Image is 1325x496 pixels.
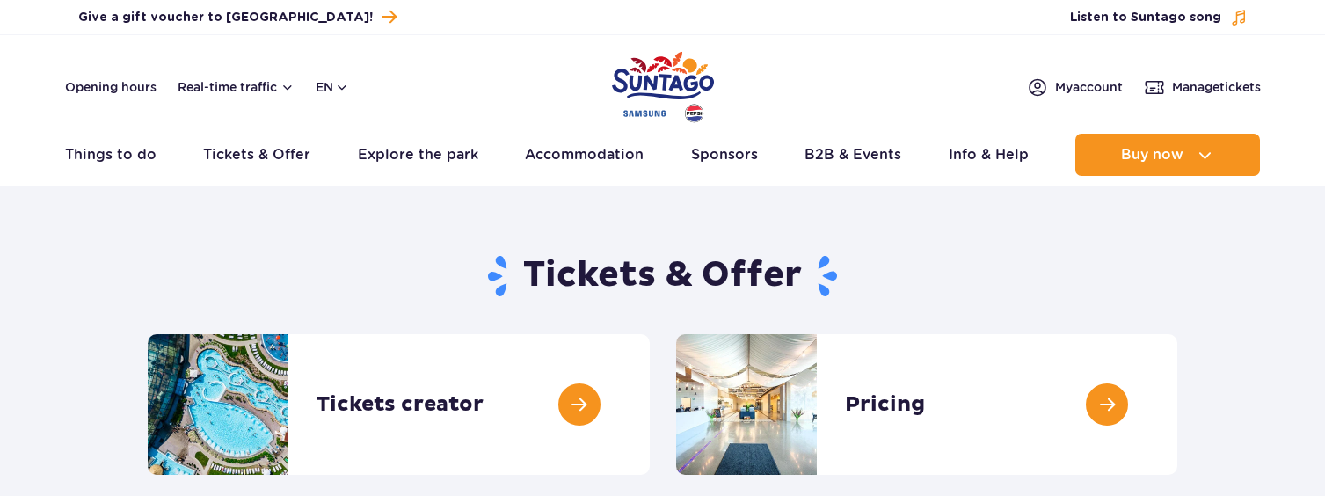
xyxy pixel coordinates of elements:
[65,134,157,176] a: Things to do
[804,134,901,176] a: B2B & Events
[178,80,295,94] button: Real-time traffic
[203,134,310,176] a: Tickets & Offer
[525,134,644,176] a: Accommodation
[1172,78,1261,96] span: Manage tickets
[316,78,349,96] button: en
[148,253,1177,299] h1: Tickets & Offer
[1027,77,1123,98] a: Myaccount
[78,9,373,26] span: Give a gift voucher to [GEOGRAPHIC_DATA]!
[1055,78,1123,96] span: My account
[78,5,397,29] a: Give a gift voucher to [GEOGRAPHIC_DATA]!
[1075,134,1260,176] button: Buy now
[65,78,157,96] a: Opening hours
[691,134,758,176] a: Sponsors
[1121,147,1183,163] span: Buy now
[1070,9,1221,26] span: Listen to Suntago song
[1070,9,1248,26] button: Listen to Suntago song
[1144,77,1261,98] a: Managetickets
[612,44,714,125] a: Park of Poland
[949,134,1029,176] a: Info & Help
[358,134,478,176] a: Explore the park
